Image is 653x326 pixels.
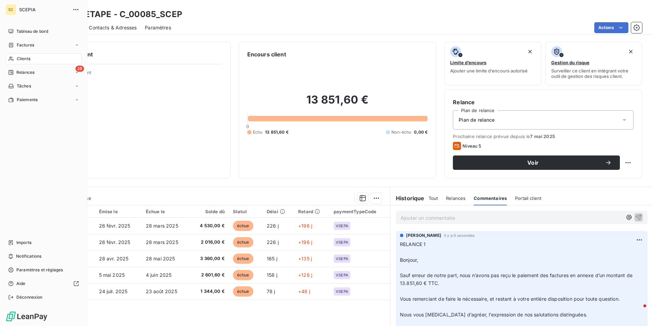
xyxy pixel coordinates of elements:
[400,241,426,247] span: RELANCE 1
[99,272,125,278] span: 5 mai 2025
[194,288,225,295] span: 1 344,00 €
[267,256,277,261] span: 165 j
[233,286,253,297] span: échue
[99,239,130,245] span: 26 févr. 2025
[146,272,172,278] span: 4 juin 2025
[545,42,642,85] button: Gestion du risqueSurveiller ce client en intégrant votre outil de gestion des risques client.
[16,294,43,300] span: Déconnexion
[16,28,48,35] span: Tableau de bord
[247,93,428,113] h2: 13 851,60 €
[551,68,636,79] span: Surveiller ce client en intégrant votre outil de gestion des risques client.
[233,209,259,214] div: Statut
[194,222,225,229] span: 4 530,00 €
[233,254,253,264] span: échue
[450,60,486,65] span: Limite d’encours
[400,257,418,263] span: Bonjour,
[247,50,286,58] h6: Encours client
[336,257,348,261] span: VSEPA
[16,281,26,287] span: Aide
[146,209,186,214] div: Échue le
[336,289,348,294] span: VSEPA
[17,83,31,89] span: Tâches
[146,223,178,229] span: 28 mars 2025
[16,240,31,246] span: Imports
[5,278,82,289] a: Aide
[194,255,225,262] span: 3 360,00 €
[391,129,411,135] span: Non-échu
[336,273,348,277] span: VSEPA
[99,223,130,229] span: 26 févr. 2025
[298,239,312,245] span: +196 j
[551,60,589,65] span: Gestion du risque
[453,134,634,139] span: Prochaine relance prévue depuis le
[390,194,425,202] h6: Historique
[17,97,38,103] span: Paiements
[594,22,628,33] button: Actions
[334,209,386,214] div: paymentTypeCode
[75,66,84,72] span: 28
[5,311,48,322] img: Logo LeanPay
[5,4,16,15] div: SC
[146,288,177,294] span: 23 août 2025
[194,239,225,246] span: 2 016,00 €
[298,256,312,261] span: +135 j
[400,312,587,317] span: Nous vous [MEDICAL_DATA] d’agréer, l’expression de nos salutations distinguées.
[459,117,495,123] span: Plan de relance
[16,69,34,76] span: Relances
[444,42,541,85] button: Limite d’encoursAjouter une limite d’encours autorisé
[444,233,475,237] span: il y a 0 secondes
[414,129,428,135] span: 0,00 €
[336,224,348,228] span: VSEPA
[41,50,222,58] h6: Informations client
[265,129,289,135] span: 13 851,60 €
[267,288,275,294] span: 78 j
[406,232,441,239] span: [PERSON_NAME]
[400,272,634,286] span: Sauf erreur de notre part, nous n’avons pas reçu le paiement des factures en annexe d’un montant ...
[298,272,312,278] span: +128 j
[89,24,137,31] span: Contacts & Adresses
[253,129,263,135] span: Échu
[474,195,507,201] span: Commentaires
[450,68,528,73] span: Ajouter une limite d’encours autorisé
[16,253,41,259] span: Notifications
[99,256,129,261] span: 28 avr. 2025
[145,24,171,31] span: Paramètres
[19,7,68,12] span: SCEPIA
[16,267,63,273] span: Paramètres et réglages
[453,155,620,170] button: Voir
[446,195,466,201] span: Relances
[515,195,541,201] span: Portail client
[267,272,277,278] span: 158 j
[99,288,128,294] span: 24 juil. 2025
[146,256,175,261] span: 28 mai 2025
[267,239,279,245] span: 226 j
[462,143,481,149] span: Niveau 5
[194,209,225,214] div: Solde dû
[400,296,620,302] span: Vous remerciant de faire le nécessaire, et restant à votre entière disposition pour toute question.
[461,160,605,165] span: Voir
[429,195,438,201] span: Tout
[146,239,178,245] span: 28 mars 2025
[267,209,290,214] div: Délai
[17,56,30,62] span: Clients
[630,303,646,319] iframe: Intercom live chat
[233,237,253,247] span: échue
[55,70,222,79] span: Propriétés Client
[267,223,279,229] span: 226 j
[99,209,138,214] div: Émise le
[298,288,310,294] span: +48 j
[298,223,312,229] span: +196 j
[298,209,325,214] div: Retard
[246,124,249,129] span: 0
[336,240,348,244] span: VSEPA
[453,98,634,106] h6: Relance
[60,8,182,21] h3: RESIDETAPE - C_00085_SCEP
[530,134,555,139] span: 7 mai 2025
[194,272,225,279] span: 2 601,60 €
[17,42,34,48] span: Factures
[233,221,253,231] span: échue
[233,270,253,280] span: échue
